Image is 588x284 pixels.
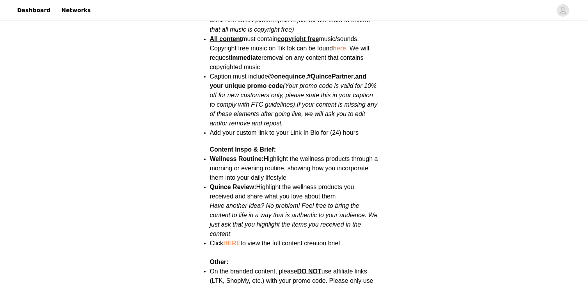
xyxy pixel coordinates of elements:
em: (this is just for our team to ensure that all music is copyright free) [210,17,371,33]
strong: your unique promo code [210,82,283,89]
span: Highlight the wellness products you received and share what you love about them [210,184,354,200]
a: Networks [57,2,95,19]
strong: #QuincePartner [307,73,354,80]
strong: Wellness Routine: [210,155,264,162]
strong: immediate [231,54,261,61]
em: ( [283,82,285,89]
strong: @onequince [268,73,306,80]
span: must contain music/sounds. Copyright free music on TikTok can be found . We will request removal ... [210,36,369,70]
span: Add your custom link to your Link In Bio for (24) hours [210,129,359,136]
span: and [355,73,366,80]
div: avatar [559,4,567,17]
em: Your promo code is valid for 10% off for new customers only, please state this in your caption to... [210,82,377,108]
span: DO NOT [297,268,322,275]
span: Caption must include , , . [210,73,378,127]
strong: Content Inspo & Brief: [210,146,276,153]
em: If your content is missing any of these elements after going live, we will ask you to edit and/or... [210,101,378,127]
a: HERE [223,240,240,246]
span: Highlight the wellness products through a morning or evening routine, showing how you incorporate... [210,155,378,181]
strong: copyright free [277,36,319,42]
a: here [333,45,346,52]
span: TikTok content must be submitted for approval to posting within the GRIN platform [210,7,377,33]
strong: Quince Review: [210,184,256,190]
em: Have another idea? No problem! Feel free to bring the content to life in a way that is authentic ... [210,202,378,237]
span: Click to view the full content creation brief [210,240,340,246]
span: All content [210,36,242,42]
a: Dashboard [12,2,55,19]
strong: Other: [210,259,229,265]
